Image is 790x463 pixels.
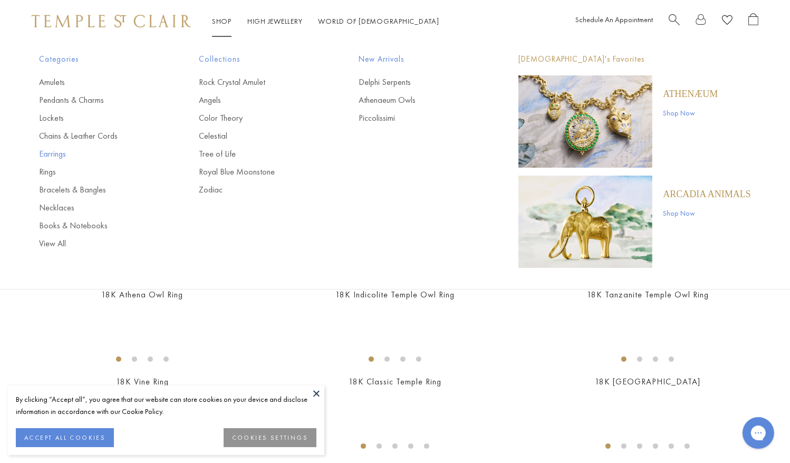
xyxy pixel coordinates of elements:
button: COOKIES SETTINGS [224,428,316,447]
a: Rock Crystal Amulet [199,76,316,88]
p: [DEMOGRAPHIC_DATA]'s Favorites [518,53,751,66]
iframe: Gorgias live chat messenger [737,413,779,452]
a: 18K Athena Owl Ring [101,289,183,300]
span: Collections [199,53,316,66]
div: By clicking “Accept all”, you agree that our website can store cookies on your device and disclos... [16,393,316,418]
a: Search [669,13,680,30]
span: New Arrivals [359,53,476,66]
a: View All [39,238,157,249]
a: 18K Indicolite Temple Owl Ring [335,289,455,300]
a: 18K [GEOGRAPHIC_DATA] [595,376,700,387]
a: World of [DEMOGRAPHIC_DATA]World of [DEMOGRAPHIC_DATA] [319,16,439,26]
a: Zodiac [199,184,316,196]
a: Celestial [199,130,316,142]
a: High JewelleryHigh Jewellery [247,16,303,26]
a: 18K Classic Temple Ring [349,376,441,387]
nav: Main navigation [212,15,439,28]
a: Schedule An Appointment [575,15,653,24]
a: Necklaces [39,202,157,214]
a: Amulets [39,76,157,88]
button: ACCEPT ALL COOKIES [16,428,114,447]
a: Piccolissimi [359,112,476,124]
span: Categories [39,53,157,66]
a: 18K Tanzanite Temple Owl Ring [587,289,709,300]
a: Books & Notebooks [39,220,157,231]
img: Temple St. Clair [32,15,191,27]
a: View Wishlist [722,13,733,30]
a: Royal Blue Moonstone [199,166,316,178]
a: Bracelets & Bangles [39,184,157,196]
a: Angels [199,94,316,106]
a: ARCADIA ANIMALS [663,188,751,200]
a: Delphi Serpents [359,76,476,88]
a: Shop Now [663,107,718,119]
a: Athenaeum Owls [359,94,476,106]
a: Color Theory [199,112,316,124]
a: Shop Now [663,207,751,219]
a: Chains & Leather Cords [39,130,157,142]
a: Rings [39,166,157,178]
a: 18K Vine Ring [116,376,169,387]
a: Lockets [39,112,157,124]
a: Pendants & Charms [39,94,157,106]
a: ShopShop [212,16,232,26]
a: Tree of Life [199,148,316,160]
a: Open Shopping Bag [748,13,758,30]
a: Earrings [39,148,157,160]
a: Athenæum [663,88,718,100]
